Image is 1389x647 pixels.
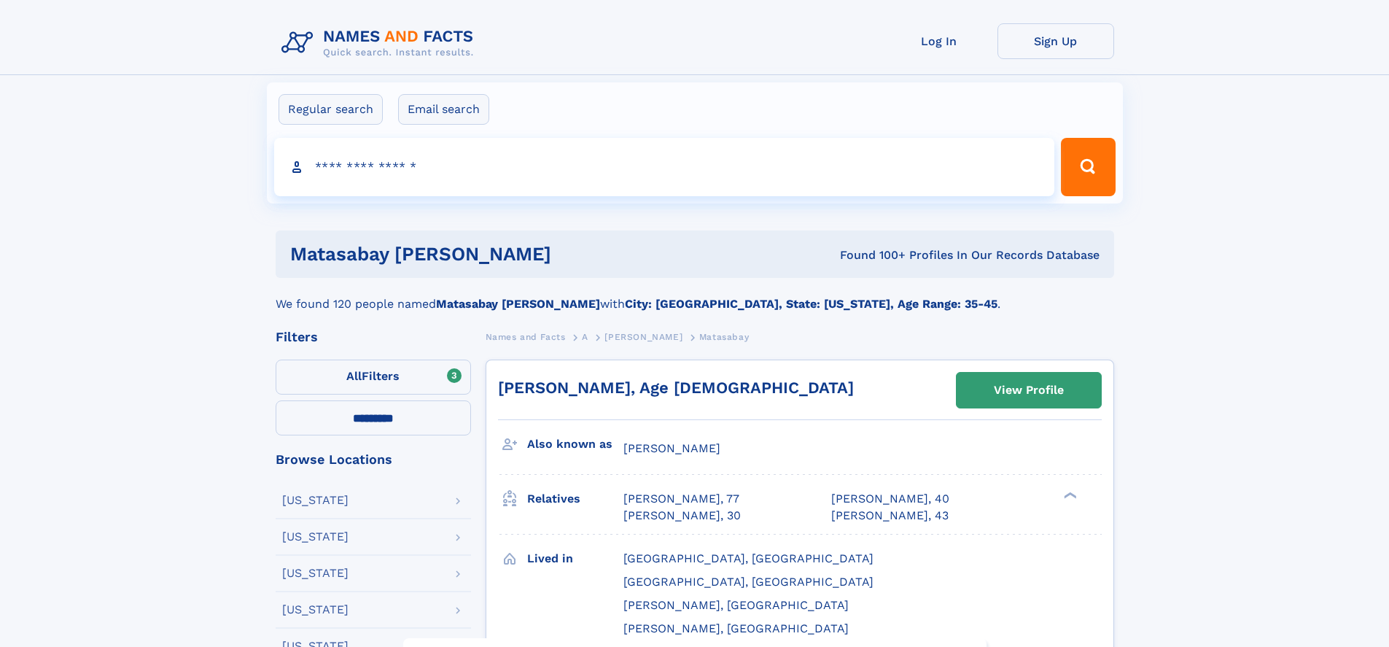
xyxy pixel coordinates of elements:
span: [PERSON_NAME] [604,332,682,342]
h3: Also known as [527,432,623,457]
div: [US_STATE] [282,495,349,506]
a: [PERSON_NAME], Age [DEMOGRAPHIC_DATA] [498,379,854,397]
span: All [346,369,362,383]
div: Filters [276,330,471,344]
a: [PERSON_NAME] [604,328,682,346]
span: [GEOGRAPHIC_DATA], [GEOGRAPHIC_DATA] [623,551,874,565]
a: View Profile [957,373,1101,408]
div: Browse Locations [276,453,471,466]
input: search input [274,138,1055,196]
label: Filters [276,360,471,395]
label: Regular search [279,94,383,125]
a: [PERSON_NAME], 40 [831,491,949,507]
a: [PERSON_NAME], 30 [623,508,741,524]
a: [PERSON_NAME], 43 [831,508,949,524]
div: View Profile [994,373,1064,407]
button: Search Button [1061,138,1115,196]
h1: matasabay [PERSON_NAME] [290,245,696,263]
b: Matasabay [PERSON_NAME] [436,297,600,311]
a: Sign Up [997,23,1114,59]
div: [US_STATE] [282,531,349,543]
span: Matasabay [699,332,749,342]
h3: Lived in [527,546,623,571]
a: A [582,328,588,346]
a: Names and Facts [486,328,566,346]
a: [PERSON_NAME], 77 [623,491,739,507]
div: ❯ [1060,491,1078,500]
label: Email search [398,94,489,125]
h3: Relatives [527,487,623,511]
div: Found 100+ Profiles In Our Records Database [696,247,1100,263]
b: City: [GEOGRAPHIC_DATA], State: [US_STATE], Age Range: 35-45 [625,297,997,311]
img: Logo Names and Facts [276,23,486,63]
div: We found 120 people named with . [276,278,1114,313]
span: [GEOGRAPHIC_DATA], [GEOGRAPHIC_DATA] [623,575,874,589]
a: Log In [881,23,997,59]
span: A [582,332,588,342]
span: [PERSON_NAME], [GEOGRAPHIC_DATA] [623,621,849,635]
div: [US_STATE] [282,604,349,616]
span: [PERSON_NAME] [623,441,720,455]
span: [PERSON_NAME], [GEOGRAPHIC_DATA] [623,598,849,612]
div: [US_STATE] [282,567,349,579]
